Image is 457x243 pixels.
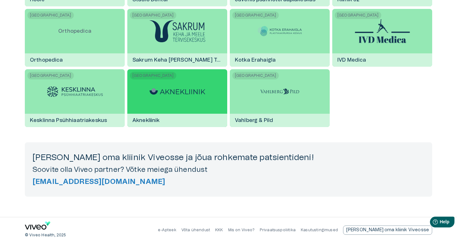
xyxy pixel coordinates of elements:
h6: Kesklinna Psühhiaatriakeskus [25,112,112,129]
span: [GEOGRAPHIC_DATA] [335,11,381,19]
a: Send partnership email to viveo [32,177,425,186]
h4: [PERSON_NAME] oma kliinik Viveosse ja jõua rohkemate patsientideni! [32,152,425,163]
a: [GEOGRAPHIC_DATA]Kotka Erahaigla logoKotka Erahaigla [230,9,330,67]
span: [GEOGRAPHIC_DATA] [232,72,279,79]
iframe: Help widget launcher [407,214,457,232]
a: [GEOGRAPHIC_DATA]OrthopedicaOrthopedica [25,9,125,67]
h6: Kotka Erahaigla [230,51,281,69]
a: [GEOGRAPHIC_DATA]Kesklinna Psühhiaatriakeskus logoKesklinna Psühhiaatriakeskus [25,69,125,127]
h6: IVD Medica [332,51,371,69]
a: [GEOGRAPHIC_DATA]Vahlberg & Pild logoVahlberg & Pild [230,69,330,127]
div: [PERSON_NAME] oma kliinik Viveosse [343,226,432,235]
span: [GEOGRAPHIC_DATA] [130,11,176,19]
h6: Aknekliinik [127,112,165,129]
p: Võta ühendust [181,227,210,233]
img: IVD Medica logo [355,19,410,44]
h5: [EMAIL_ADDRESS][DOMAIN_NAME] [32,177,425,186]
p: © Viveo Health, 2025 [25,233,66,238]
p: [PERSON_NAME] oma kliinik Viveosse [346,227,429,233]
span: [GEOGRAPHIC_DATA] [232,11,279,19]
a: Kasutustingimused [301,228,338,232]
img: Kesklinna Psühhiaatriakeskus logo [47,86,103,97]
a: [GEOGRAPHIC_DATA]IVD Medica logoIVD Medica [332,9,432,67]
h6: Sakrum Keha [PERSON_NAME] Tervisekeskus [127,51,227,69]
h5: Soovite olla Viveo partner? Võtke meiega ühendust [32,165,425,174]
span: [GEOGRAPHIC_DATA] [27,72,74,79]
img: Aknekliinik logo [150,88,205,95]
a: Send email to partnership request to viveo [343,226,432,235]
a: KKK [215,228,223,232]
img: Vahlberg & Pild logo [256,82,304,101]
a: [GEOGRAPHIC_DATA]Aknekliinik logoAknekliinik [127,69,227,127]
a: [GEOGRAPHIC_DATA]Sakrum Keha ja Meele Tervisekeskus logoSakrum Keha [PERSON_NAME] Tervisekeskus [127,9,227,67]
span: [GEOGRAPHIC_DATA] [27,11,74,19]
p: Mis on Viveo? [228,227,255,233]
a: Navigate to home page [25,221,50,232]
h6: Vahlberg & Pild [230,112,278,129]
p: Orthopedica [53,22,96,40]
a: Privaatsuspoliitika [260,228,296,232]
span: [GEOGRAPHIC_DATA] [130,72,176,79]
h6: Orthopedica [25,51,68,69]
img: Sakrum Keha ja Meele Tervisekeskus logo [150,20,205,42]
img: Kotka Erahaigla logo [256,22,304,41]
a: e-Apteek [158,228,176,232]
